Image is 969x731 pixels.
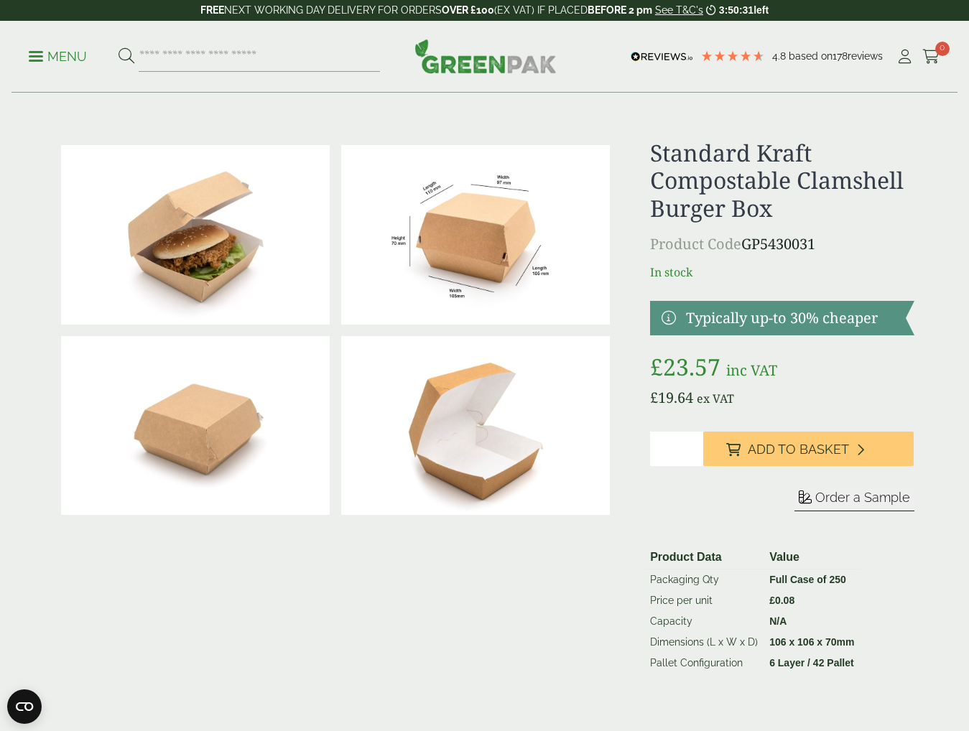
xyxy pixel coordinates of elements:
span: Order a Sample [815,490,910,505]
i: Cart [922,50,940,64]
th: Value [764,546,860,569]
h1: Standard Kraft Compostable Clamshell Burger Box [650,139,914,222]
strong: 6 Layer / 42 Pallet [769,657,854,669]
strong: OVER £100 [442,4,494,16]
span: Product Code [650,234,741,253]
span: left [754,4,769,16]
span: Add to Basket [748,442,849,457]
span: 4.8 [772,50,789,62]
td: Capacity [644,611,764,632]
i: My Account [896,50,914,64]
img: Standard Kraft Clamshell Burger Box Closed [61,336,330,516]
p: GP5430031 [650,233,914,255]
strong: BEFORE 2 pm [588,4,652,16]
button: Open CMP widget [7,689,42,724]
span: 3:50:31 [719,4,754,16]
span: £ [769,595,775,606]
p: Menu [29,48,87,65]
bdi: 23.57 [650,351,720,382]
span: 178 [833,50,848,62]
td: Dimensions (L x W x D) [644,632,764,653]
span: £ [650,388,658,407]
th: Product Data [644,546,764,569]
img: REVIEWS.io [631,52,693,62]
td: Pallet Configuration [644,653,764,674]
a: Menu [29,48,87,62]
img: Standard Kraft Clamshell Burger Box Open [341,336,610,516]
bdi: 0.08 [769,595,794,606]
strong: 106 x 106 x 70mm [769,636,854,648]
img: GreenPak Supplies [414,39,557,73]
div: 4.78 Stars [700,50,765,62]
strong: FREE [200,4,224,16]
button: Order a Sample [794,489,914,511]
bdi: 19.64 [650,388,693,407]
img: Clamshell_standard [341,145,610,325]
img: Standard Kraft Clamshell Burger Box With Chicken Burger [61,145,330,325]
a: 0 [922,46,940,67]
a: See T&C's [655,4,703,16]
span: inc VAT [726,360,777,380]
span: reviews [848,50,883,62]
strong: Full Case of 250 [769,574,846,585]
strong: N/A [769,615,787,627]
p: In stock [650,264,914,281]
button: Add to Basket [703,432,914,466]
td: Packaging Qty [644,569,764,591]
span: ex VAT [697,391,734,406]
span: Based on [789,50,833,62]
span: 0 [935,42,950,56]
td: Price per unit [644,590,764,611]
span: £ [650,351,663,382]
